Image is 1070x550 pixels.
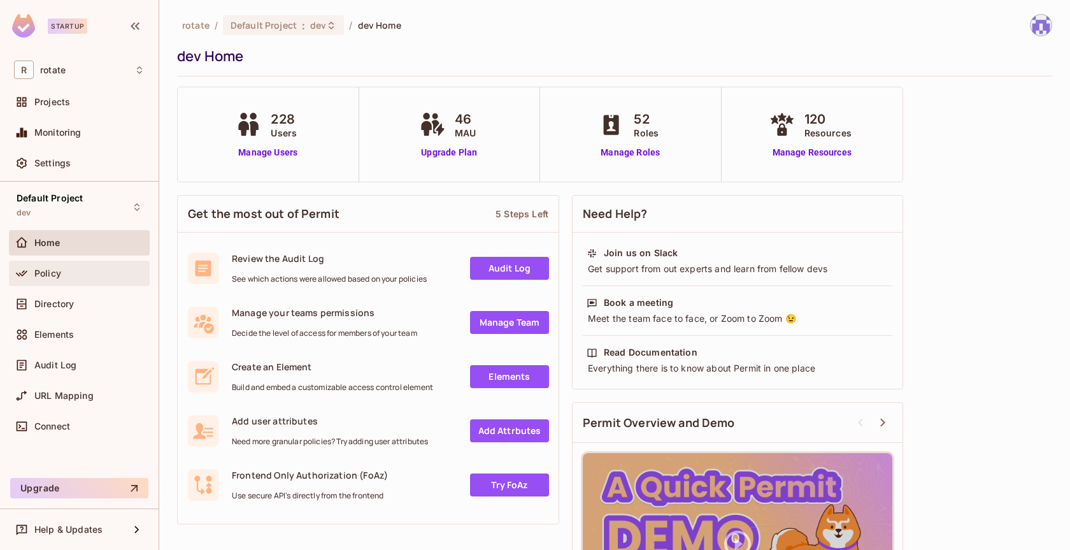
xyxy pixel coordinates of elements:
[34,360,76,370] span: Audit Log
[231,19,297,31] span: Default Project
[14,61,34,79] span: R
[470,257,549,280] a: Audit Log
[804,126,852,140] span: Resources
[604,346,697,359] div: Read Documentation
[587,312,888,325] div: Meet the team face to face, or Zoom to Zoom 😉
[48,18,87,34] div: Startup
[232,252,427,264] span: Review the Audit Log
[417,146,482,159] a: Upgrade Plan
[634,110,659,129] span: 52
[496,208,548,220] div: 5 Steps Left
[358,19,401,31] span: dev Home
[587,263,888,275] div: Get support from out experts and learn from fellow devs
[232,382,433,393] span: Build and embed a customizable access control element
[188,206,339,222] span: Get the most out of Permit
[232,146,303,159] a: Manage Users
[470,311,549,334] a: Manage Team
[766,146,858,159] a: Manage Resources
[470,419,549,442] a: Add Attrbutes
[349,19,352,31] li: /
[271,110,297,129] span: 228
[34,421,70,431] span: Connect
[310,19,326,31] span: dev
[634,126,659,140] span: Roles
[587,362,888,375] div: Everything there is to know about Permit in one place
[301,20,306,31] span: :
[182,19,210,31] span: the active workspace
[596,146,665,159] a: Manage Roles
[232,469,388,481] span: Frontend Only Authorization (FoAz)
[232,491,388,501] span: Use secure API's directly from the frontend
[455,126,476,140] span: MAU
[34,299,74,309] span: Directory
[34,329,74,340] span: Elements
[470,365,549,388] a: Elements
[232,415,428,427] span: Add user attributes
[10,478,148,498] button: Upgrade
[271,126,297,140] span: Users
[604,247,678,259] div: Join us on Slack
[455,110,476,129] span: 46
[177,47,1046,66] div: dev Home
[604,296,673,309] div: Book a meeting
[34,391,94,401] span: URL Mapping
[34,238,61,248] span: Home
[232,274,427,284] span: See which actions were allowed based on your policies
[34,127,82,138] span: Monitoring
[583,206,648,222] span: Need Help?
[17,193,83,203] span: Default Project
[12,14,35,38] img: SReyMgAAAABJRU5ErkJggg==
[232,307,417,319] span: Manage your teams permissions
[1031,15,1052,36] img: yoongjia@letsrotate.com
[34,158,71,168] span: Settings
[232,437,428,447] span: Need more granular policies? Try adding user attributes
[34,97,70,107] span: Projects
[232,328,417,338] span: Decide the level of access for members of your team
[215,19,218,31] li: /
[34,268,61,279] span: Policy
[804,110,852,129] span: 120
[40,65,66,75] span: Workspace: rotate
[470,474,549,496] a: Try FoAz
[583,415,735,431] span: Permit Overview and Demo
[17,208,31,218] span: dev
[34,525,103,535] span: Help & Updates
[232,361,433,373] span: Create an Element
